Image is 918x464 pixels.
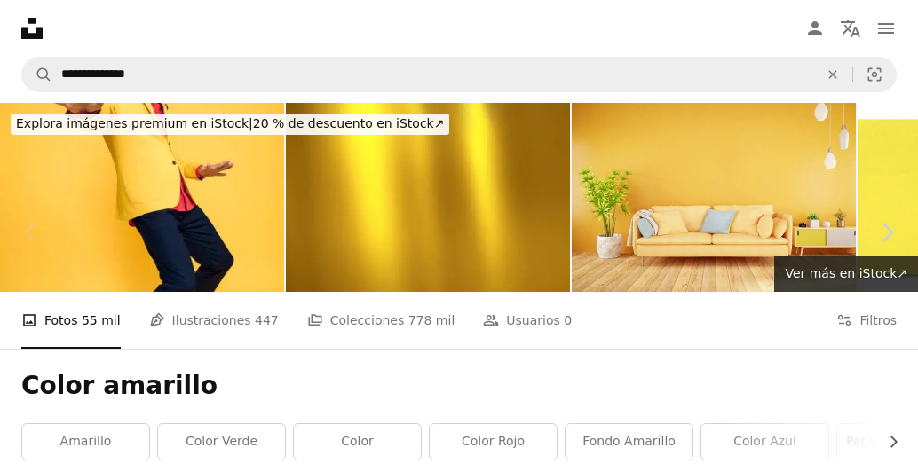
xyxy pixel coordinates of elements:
a: Ver más en iStock↗ [774,256,918,292]
a: fondo amarillo [566,424,692,460]
span: Explora imágenes premium en iStock | [16,116,253,130]
button: Buscar en Unsplash [22,58,52,91]
span: 447 [255,311,279,330]
a: Colecciones 778 mil [307,292,455,349]
a: Color rojo [430,424,557,460]
a: color [294,424,421,460]
button: desplazar lista a la derecha [877,424,897,460]
span: 20 % de descuento en iStock ↗ [16,116,444,130]
a: Color verde [158,424,285,460]
span: Ver más en iStock ↗ [785,266,907,280]
button: Borrar [813,58,852,91]
img: Salón amarillo con sofá [572,103,856,292]
a: Color azul [701,424,828,460]
button: Búsqueda visual [853,58,896,91]
span: 0 [564,311,572,330]
a: Siguiente [856,147,918,318]
h1: Color amarillo [21,370,897,402]
button: Idioma [833,11,868,46]
a: amarillo [22,424,149,460]
button: Menú [868,11,904,46]
a: Iniciar sesión / Registrarse [797,11,833,46]
img: Fondo dorado, metal pulido dorado con textura de acero. [286,103,570,292]
button: Filtros [836,292,897,349]
form: Encuentra imágenes en todo el sitio [21,57,897,92]
a: Inicio — Unsplash [21,18,43,39]
a: Ilustraciones 447 [149,292,279,349]
a: Usuarios 0 [483,292,572,349]
span: 778 mil [408,311,455,330]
